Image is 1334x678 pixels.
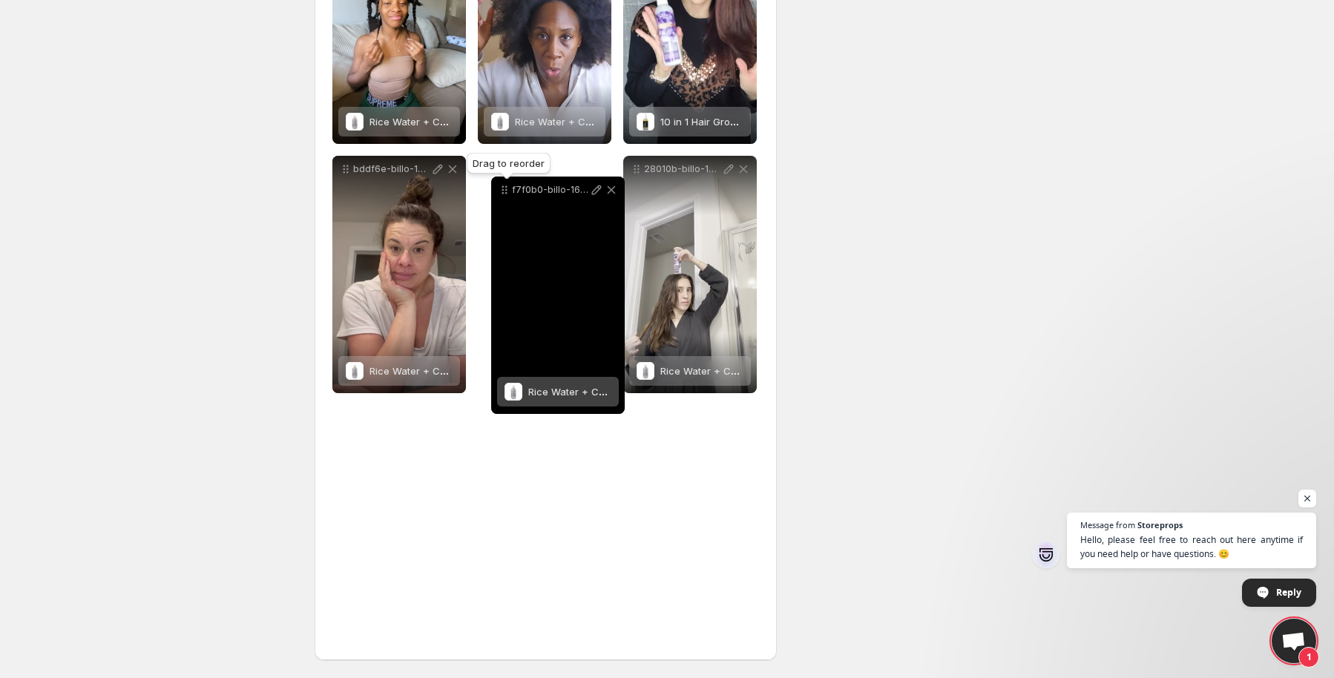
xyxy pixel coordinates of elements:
img: Rice Water + Chebe Leave-In or Rinse Growth Conditioner [491,113,509,131]
span: Rice Water + Chebe Leave-In or Rinse Growth Conditioner [528,386,801,398]
img: Rice Water + Chebe Leave-In or Rinse Growth Conditioner [637,362,654,380]
span: Rice Water + Chebe Leave-In or Rinse Growth Conditioner [369,365,643,377]
span: Rice Water + Chebe Leave-In or Rinse Growth Conditioner [660,365,933,377]
span: Rice Water + Chebe Leave-In or Rinse Growth Conditioner [515,116,788,128]
img: Rice Water + Chebe Leave-In or Rinse Growth Conditioner [505,383,522,401]
span: Storeprops [1137,521,1183,529]
div: f7f0b0-billo-168372-orig 1Rice Water + Chebe Leave-In or Rinse Growth ConditionerRice Water + Che... [491,177,625,414]
div: 28010b-billo-168379-origRice Water + Chebe Leave-In or Rinse Growth ConditionerRice Water + Chebe... [623,156,757,393]
p: f7f0b0-billo-168372-orig 1 [512,184,589,196]
img: Rice Water + Chebe Leave-In or Rinse Growth Conditioner [346,362,364,380]
span: 1 [1298,647,1319,668]
div: bddf6e-billo-168400-origRice Water + Chebe Leave-In or Rinse Growth ConditionerRice Water + Chebe... [332,156,466,393]
span: Message from [1080,521,1135,529]
span: Hello, please feel free to reach out here anytime if you need help or have questions. 😊 [1080,533,1303,561]
img: Rice Water + Chebe Leave-In or Rinse Growth Conditioner [346,113,364,131]
p: 28010b-billo-168379-orig [644,163,721,175]
img: 10 in 1 Hair Growth Oil [637,113,654,131]
span: 10 in 1 Hair Growth Oil [660,116,762,128]
span: Reply [1276,579,1301,605]
div: Open chat [1272,619,1316,663]
p: bddf6e-billo-168400-orig [353,163,430,175]
span: Rice Water + Chebe Leave-In or Rinse Growth Conditioner [369,116,643,128]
